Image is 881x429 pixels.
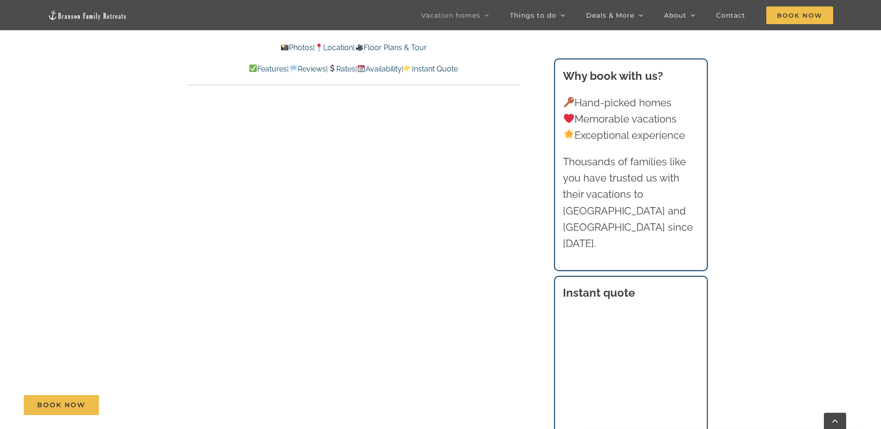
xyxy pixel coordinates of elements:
[355,43,426,52] a: Floor Plans & Tour
[290,65,297,72] img: 💬
[563,154,698,252] p: Thousands of families like you have trusted us with their vacations to [GEOGRAPHIC_DATA] and [GEO...
[315,44,323,51] img: 📍
[766,6,833,24] span: Book Now
[510,12,556,19] span: Things to do
[356,44,363,51] img: 🎥
[357,65,402,73] a: Availability
[563,68,698,84] h3: Why book with us?
[404,65,411,72] img: 👉
[664,12,686,19] span: About
[564,130,574,140] img: 🌟
[315,43,353,52] a: Location
[564,97,574,107] img: 🔑
[716,12,745,19] span: Contact
[187,63,520,75] p: | | | |
[249,65,257,72] img: ✅
[358,65,365,72] img: 📆
[48,10,127,20] img: Branson Family Retreats Logo
[564,113,574,123] img: ❤️
[586,12,634,19] span: Deals & More
[563,95,698,144] p: Hand-picked homes Memorable vacations Exceptional experience
[187,42,520,54] p: | |
[328,65,336,72] img: 💲
[563,286,635,299] strong: Instant quote
[289,65,326,73] a: Reviews
[281,43,313,52] a: Photos
[328,65,355,73] a: Rates
[404,65,458,73] a: Instant Quote
[281,44,288,51] img: 📸
[249,65,287,73] a: Features
[421,12,480,19] span: Vacation homes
